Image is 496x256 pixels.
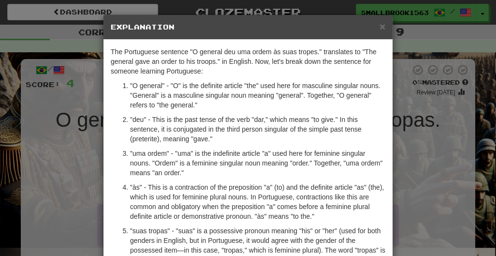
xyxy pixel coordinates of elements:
[111,47,385,76] p: The Portuguese sentence "O general deu uma ordem às suas tropes." translates to "The general gave...
[379,21,385,32] span: ×
[130,81,385,110] p: "O general" - "O" is the definite article "the" used here for masculine singular nouns. "General"...
[111,22,385,32] h5: Explanation
[130,149,385,178] p: "uma ordem" - "uma" is the indefinite article "a" used here for feminine singular nouns. "Ordem" ...
[130,115,385,144] p: "deu" - This is the past tense of the verb "dar," which means "to give." In this sentence, it is ...
[130,182,385,221] p: "às" - This is a contraction of the preposition "a" (to) and the definite article "as" (the), whi...
[379,21,385,31] button: Close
